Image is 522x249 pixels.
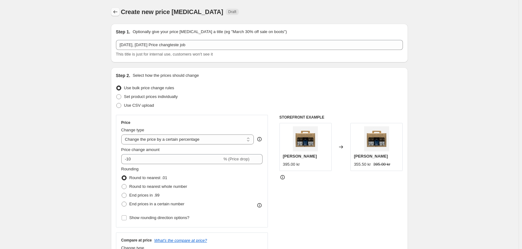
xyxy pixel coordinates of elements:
[116,72,130,79] h2: Step 2.
[121,154,222,164] input: -15
[121,8,223,15] span: Create new price [MEDICAL_DATA]
[124,103,154,108] span: Use CSV upload
[223,157,249,161] span: % (Price drop)
[116,52,213,56] span: This title is just for internal use, customers won't see it
[354,154,388,159] span: [PERSON_NAME]
[133,29,287,35] p: Optionally give your price [MEDICAL_DATA] a title (eg "March 30% off sale on boots")
[121,147,160,152] span: Price change amount
[364,126,389,151] img: Ginhuset_Produkt_HernoGaveaeske_83553164-c165-4f56-8683-a3859fbc4084_80x.jpg
[283,161,300,168] div: 395.00 kr
[124,85,174,90] span: Use bulk price change rules
[293,126,318,151] img: Ginhuset_Produkt_HernoGaveaeske_83553164-c165-4f56-8683-a3859fbc4084_80x.jpg
[129,202,184,206] span: End prices in a certain number
[129,215,189,220] span: Show rounding direction options?
[121,238,152,243] h3: Compare at price
[373,161,390,168] strike: 395.00 kr
[121,128,144,132] span: Change type
[133,72,199,79] p: Select how the prices should change
[129,184,187,189] span: Round to nearest whole number
[283,154,317,159] span: [PERSON_NAME]
[116,29,130,35] h2: Step 1.
[154,238,207,243] button: What's the compare at price?
[354,161,371,168] div: 355.50 kr
[129,193,160,198] span: End prices in .99
[256,136,263,142] div: help
[116,40,403,50] input: 30% off holiday sale
[121,167,139,171] span: Rounding
[228,9,236,14] span: Draft
[124,94,178,99] span: Set product prices individually
[129,175,167,180] span: Round to nearest .01
[121,120,130,125] h3: Price
[279,115,403,120] h6: STOREFRONT EXAMPLE
[111,7,120,16] button: Price change jobs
